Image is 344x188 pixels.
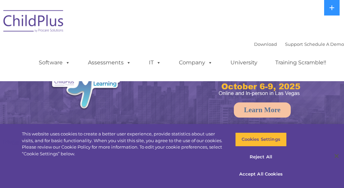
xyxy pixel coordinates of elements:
button: Cookies Settings [235,132,287,147]
button: Reject All [235,150,287,164]
a: Software [32,56,77,69]
a: Download [254,41,277,47]
a: University [224,56,264,69]
a: Company [172,56,219,69]
button: Accept All Cookies [235,167,287,181]
button: Close [329,149,344,163]
a: Schedule A Demo [304,41,344,47]
div: This website uses cookies to create a better user experience, provide statistics about user visit... [22,131,225,157]
a: IT [142,56,168,69]
a: Assessments [81,56,138,69]
a: Learn More [234,102,291,118]
a: Training Scramble!! [269,56,333,69]
font: | [254,41,344,47]
a: Support [285,41,303,47]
